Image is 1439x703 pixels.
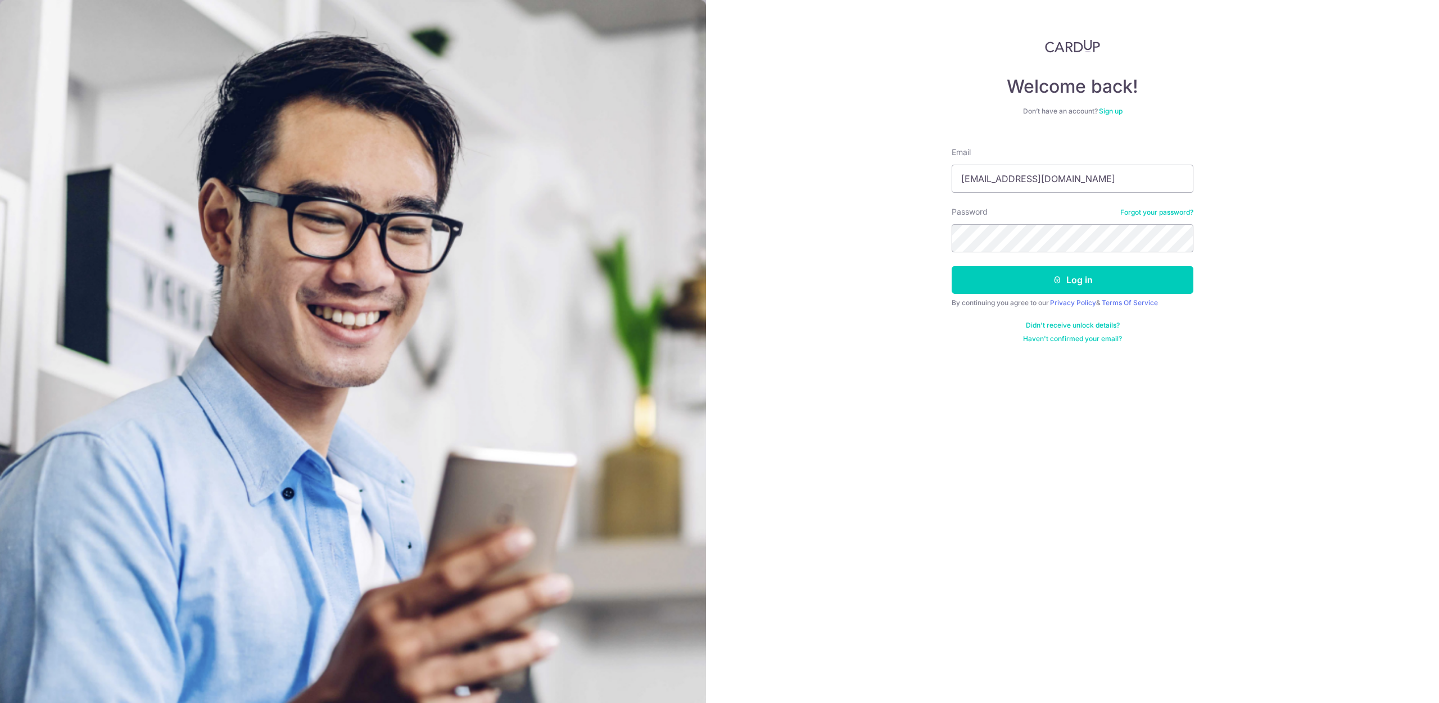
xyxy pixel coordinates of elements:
a: Privacy Policy [1050,298,1096,307]
a: Didn't receive unlock details? [1026,321,1120,330]
img: CardUp Logo [1045,39,1100,53]
div: Don’t have an account? [952,107,1193,116]
a: Sign up [1099,107,1123,115]
label: Password [952,206,988,217]
button: Log in [952,266,1193,294]
a: Forgot your password? [1120,208,1193,217]
a: Terms Of Service [1102,298,1158,307]
a: Haven't confirmed your email? [1023,334,1122,343]
input: Enter your Email [952,165,1193,193]
h4: Welcome back! [952,75,1193,98]
label: Email [952,147,971,158]
div: By continuing you agree to our & [952,298,1193,307]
